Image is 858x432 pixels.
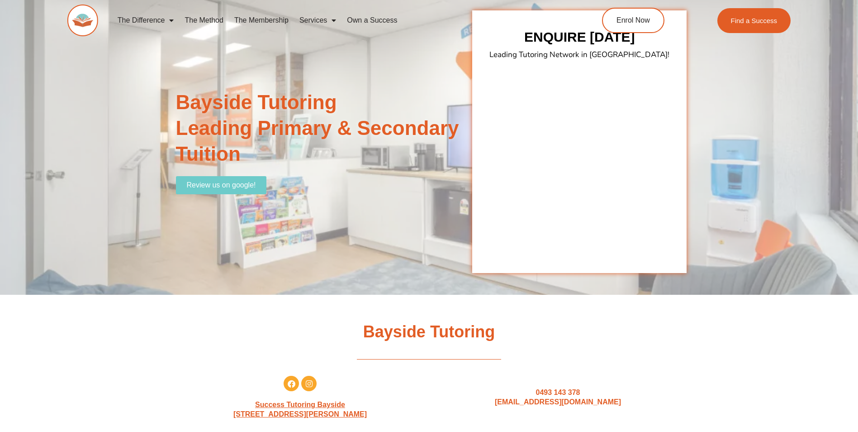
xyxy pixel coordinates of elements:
[434,388,683,407] h2: 0493 143 378 [EMAIL_ADDRESS][DOMAIN_NAME]
[229,10,294,31] a: The Membership
[717,8,791,33] a: Find a Success
[176,176,267,194] a: Review us on google!
[294,10,341,31] a: Services
[602,8,664,33] a: Enrol Now
[187,182,256,189] span: Review us on google!
[341,10,403,31] a: Own a Success
[179,10,228,31] a: The Method
[176,89,468,167] h2: Bayside Tutoring Leading Primary & Secondary Tuition
[233,401,367,418] a: Success Tutoring Bayside[STREET_ADDRESS][PERSON_NAME]
[493,76,667,260] iframe: Form 0
[112,10,180,31] a: The Difference
[731,17,777,24] span: Find a Success
[470,48,689,62] p: Leading Tutoring Network in [GEOGRAPHIC_DATA]!
[616,17,650,24] span: Enrol Now
[5,321,853,343] h1: Bayside Tutoring
[112,10,561,31] nav: Menu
